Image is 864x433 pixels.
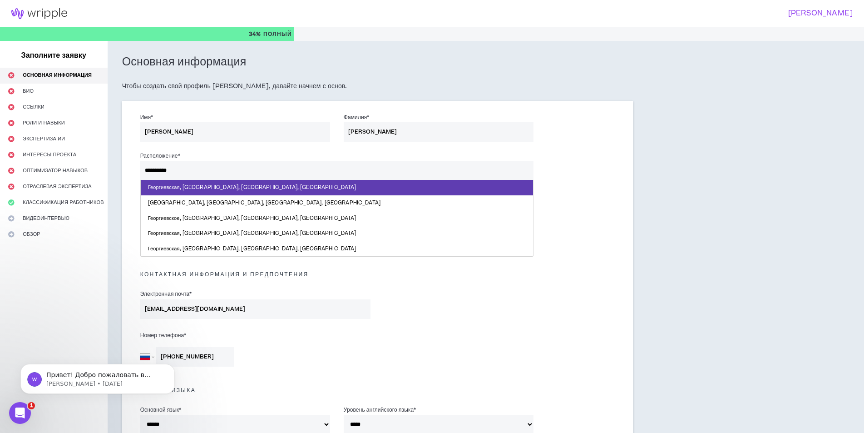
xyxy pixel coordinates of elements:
font: Заполните заявку [21,50,86,61]
p: Сообщение от Моргана, отправлено 3 дня назад [39,35,157,43]
iframe: Сообщение об уведомлении по внутренней связи [7,345,188,408]
font: [GEOGRAPHIC_DATA], [GEOGRAPHIC_DATA], [GEOGRAPHIC_DATA], [GEOGRAPHIC_DATA] [148,199,380,207]
font: Георгиевская, [GEOGRAPHIC_DATA], [GEOGRAPHIC_DATA], [GEOGRAPHIC_DATA] [148,184,356,191]
font: Привет! Добро пожаловать в Wripple! 🙌 Осмотритесь! Если у вас есть вопросы, просто ответьте на эт... [39,26,148,70]
font: Имя [140,113,151,121]
font: Основная информация [122,53,247,70]
font: Чтобы создать свой профиль [PERSON_NAME], давайте начнем с основ. [122,81,347,91]
font: Номер телефона [140,331,184,339]
iframe: Интерком-чат в режиме реального времени [9,402,31,424]
font: Полный [263,30,292,38]
font: Основной язык [140,406,179,414]
font: Уровень английского языка [344,406,414,414]
font: Георгиевское, [GEOGRAPHIC_DATA], [GEOGRAPHIC_DATA], [GEOGRAPHIC_DATA] [148,214,356,222]
font: Георгиевская, [GEOGRAPHIC_DATA], [GEOGRAPHIC_DATA], [GEOGRAPHIC_DATA] [148,245,356,253]
font: 1 [30,402,33,409]
font: Контактная информация и предпочтения [140,270,309,279]
font: Расположение [140,152,178,160]
font: [PERSON_NAME] [788,8,853,19]
font: 34% [249,30,262,38]
input: Имя [140,122,330,142]
font: Георгиевская, [GEOGRAPHIC_DATA], [GEOGRAPHIC_DATA], [GEOGRAPHIC_DATA] [148,229,356,237]
input: Введите адрес электронной почты [140,299,371,319]
font: Фамилия [344,113,367,121]
font: [PERSON_NAME] • [DATE] [39,35,116,42]
font: Электронная почта [140,290,190,298]
input: Фамилия [344,122,533,142]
